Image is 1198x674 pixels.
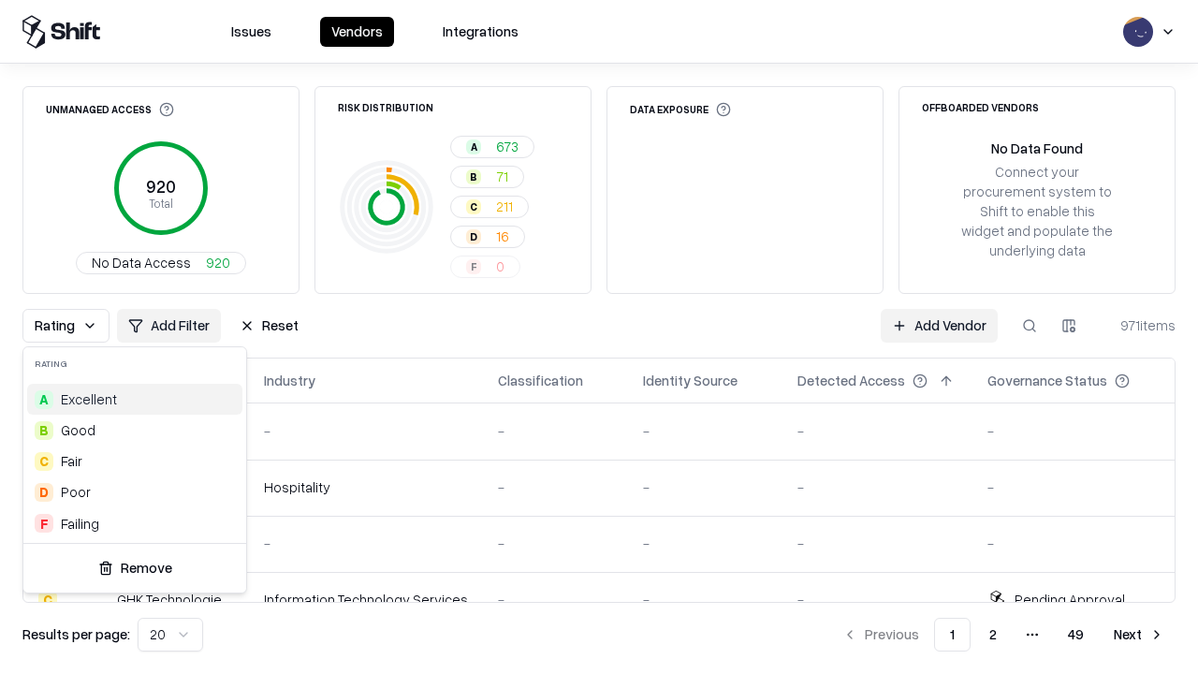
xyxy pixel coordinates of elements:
div: A [35,390,53,409]
span: Excellent [61,389,117,409]
div: Suggestions [23,380,246,543]
div: D [35,483,53,502]
span: Good [61,420,95,440]
span: Fair [61,451,82,471]
div: F [35,514,53,533]
div: Rating [23,347,246,380]
div: C [35,452,53,471]
div: Poor [61,482,91,502]
button: Remove [31,551,239,585]
div: Failing [61,514,99,534]
div: B [35,421,53,440]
